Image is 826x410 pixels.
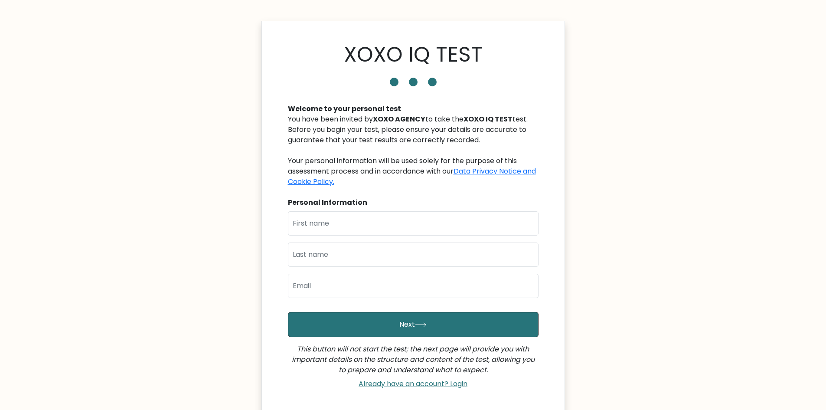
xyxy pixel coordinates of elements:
[288,312,539,337] button: Next
[288,211,539,236] input: First name
[464,114,513,124] b: XOXO IQ TEST
[292,344,535,375] i: This button will not start the test; the next page will provide you with important details on the...
[288,243,539,267] input: Last name
[288,104,539,114] div: Welcome to your personal test
[288,274,539,298] input: Email
[288,114,539,187] div: You have been invited by to take the test. Before you begin your test, please ensure your details...
[288,197,539,208] div: Personal Information
[355,379,471,389] a: Already have an account? Login
[373,114,425,124] b: XOXO AGENCY
[288,166,536,187] a: Data Privacy Notice and Cookie Policy.
[344,42,483,67] h1: XOXO IQ TEST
